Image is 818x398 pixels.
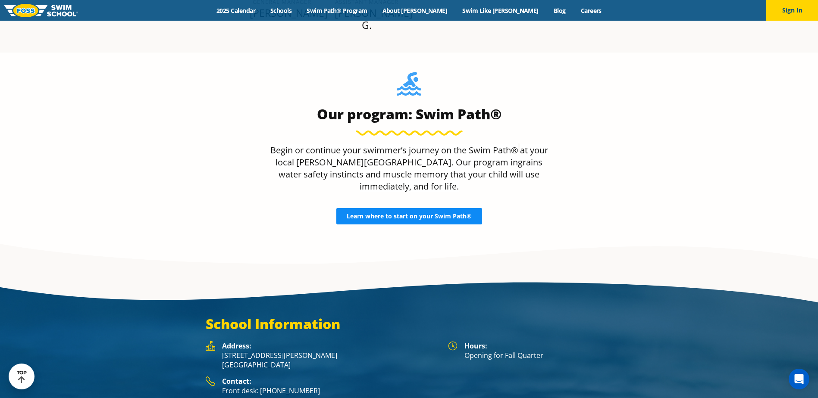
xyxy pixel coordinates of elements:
img: Foss Location Contact [206,376,215,386]
h3: School Information [206,315,613,333]
a: Careers [573,6,609,15]
div: TOP [17,370,27,383]
p: [PERSON_NAME] G. [335,7,399,31]
img: Foss-Location-Swimming-Pool-Person.svg [397,72,421,101]
h3: Our program: Swim Path® [266,106,552,123]
a: Schools [263,6,299,15]
a: Swim Path® Program [299,6,375,15]
a: 2025 Calendar [209,6,263,15]
strong: Contact: [222,376,251,386]
a: Learn where to start on your Swim Path® [336,208,482,224]
a: Blog [546,6,573,15]
a: About [PERSON_NAME] [375,6,455,15]
p: Front desk: [PHONE_NUMBER] [222,386,439,395]
img: Foss Location Address [206,341,215,351]
div: Open Intercom Messenger [789,369,809,389]
span: Begin or continue your swimmer’s journey on the Swim Path® [270,144,518,156]
p: [STREET_ADDRESS][PERSON_NAME] [GEOGRAPHIC_DATA] [222,351,439,370]
strong: Hours: [464,341,487,351]
img: Foss Location Hours [448,341,458,351]
img: FOSS Swim School Logo [4,4,78,17]
span: at your local [PERSON_NAME][GEOGRAPHIC_DATA]. Our program ingrains water safety instincts and mus... [276,144,548,192]
p: Opening for Fall Quarter [464,351,613,360]
strong: Address: [222,341,251,351]
span: Learn where to start on your Swim Path® [347,213,472,219]
a: Swim Like [PERSON_NAME] [455,6,546,15]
